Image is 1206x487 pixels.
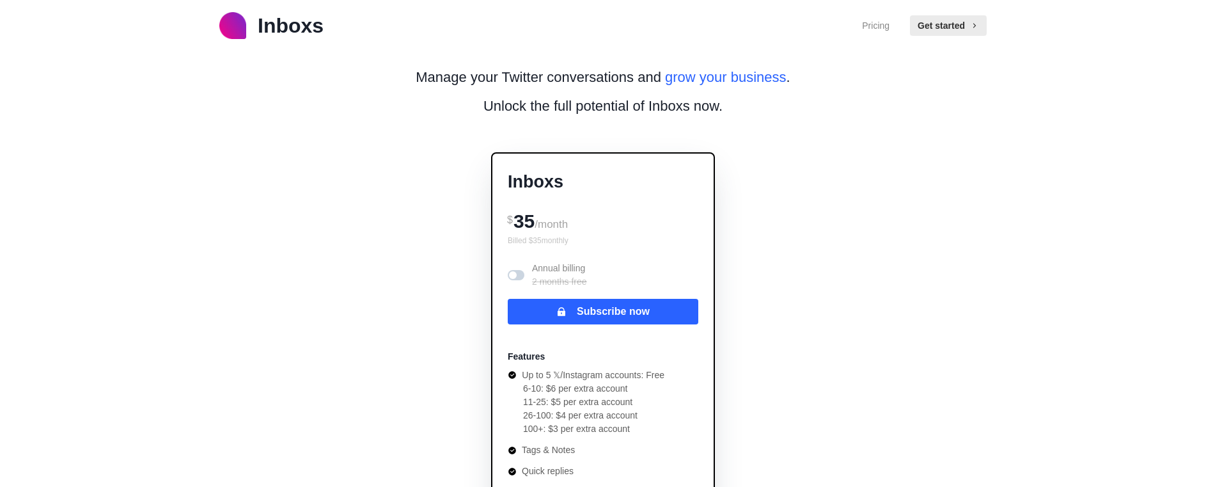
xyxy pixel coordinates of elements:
[532,262,587,289] p: Annual billing
[507,214,513,225] span: $
[508,299,698,324] button: Subscribe now
[258,10,324,41] p: Inboxs
[523,409,664,422] li: 26-100: $4 per extra account
[508,350,545,363] p: Features
[508,169,698,195] p: Inboxs
[522,369,664,382] p: Up to 5 𝕏/Instagram accounts: Free
[523,395,664,409] li: 11-25: $5 per extra account
[219,10,324,41] a: logoInboxs
[523,422,664,436] li: 100+: $3 per extra account
[862,19,889,33] a: Pricing
[508,465,664,478] li: Quick replies
[508,443,664,457] li: Tags & Notes
[508,235,698,246] p: Billed $ 35 monthly
[535,218,568,230] span: /month
[910,15,987,36] button: Get started
[665,69,787,85] span: grow your business
[508,205,698,235] div: 35
[219,12,246,39] img: logo
[523,382,664,395] li: 6-10: $6 per extra account
[416,67,790,88] p: Manage your Twitter conversations and .
[532,275,587,289] p: 2 months free
[483,95,723,116] p: Unlock the full potential of Inboxs now.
